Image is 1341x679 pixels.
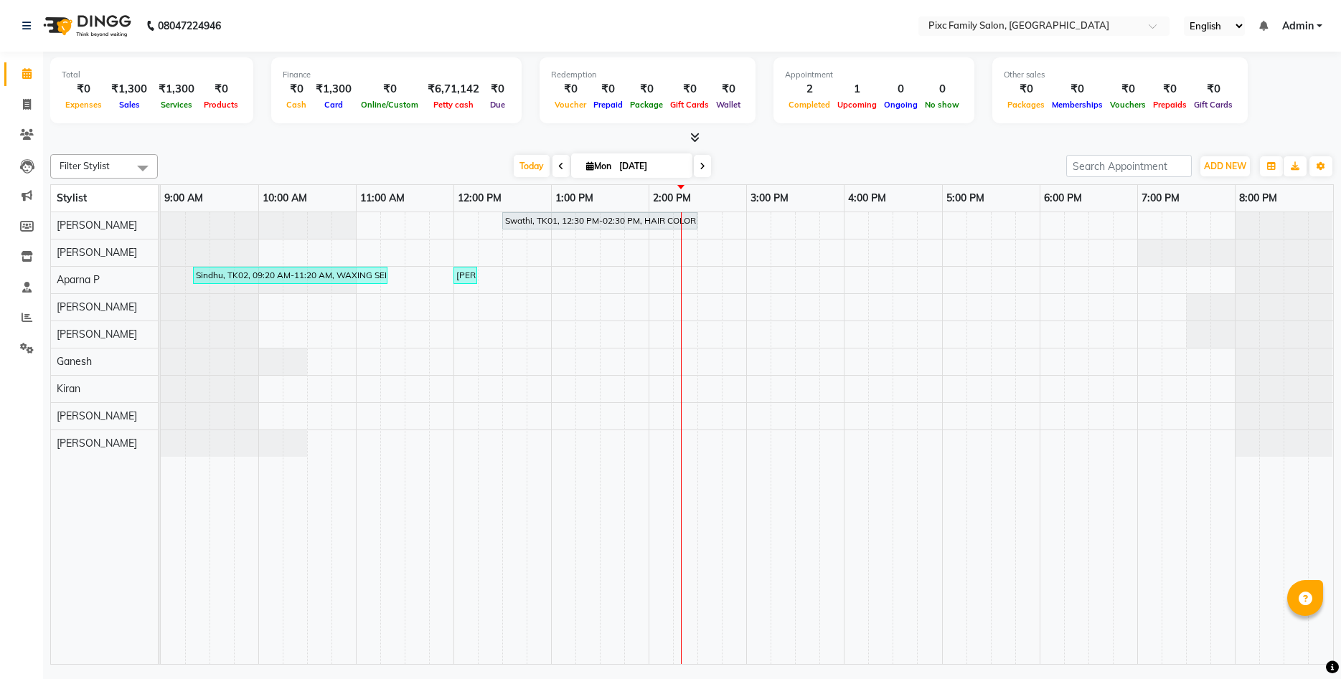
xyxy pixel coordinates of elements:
a: 12:00 PM [454,188,505,209]
div: ₹0 [485,81,510,98]
div: ₹0 [712,81,744,98]
span: Kiran [57,382,80,395]
span: Wallet [712,100,744,110]
span: Prepaids [1149,100,1190,110]
span: ADD NEW [1204,161,1246,171]
button: ADD NEW [1200,156,1250,176]
div: ₹0 [62,81,105,98]
span: Filter Stylist [60,160,110,171]
div: 0 [880,81,921,98]
span: Packages [1004,100,1048,110]
div: ₹0 [357,81,422,98]
div: Finance [283,69,510,81]
span: Memberships [1048,100,1106,110]
span: Ganesh [57,355,92,368]
div: Appointment [785,69,963,81]
a: 11:00 AM [357,188,408,209]
span: [PERSON_NAME] [57,409,137,422]
span: [PERSON_NAME] [57,219,137,232]
div: ₹1,300 [310,81,357,98]
input: Search Appointment [1066,155,1192,177]
a: 5:00 PM [943,188,988,209]
a: 9:00 AM [161,188,207,209]
div: ₹0 [1048,81,1106,98]
a: 8:00 PM [1236,188,1281,209]
div: ₹0 [1190,81,1236,98]
span: [PERSON_NAME] [57,300,137,313]
div: ₹0 [1149,81,1190,98]
div: ₹0 [667,81,712,98]
span: Completed [785,100,834,110]
div: Swathi, TK01, 12:30 PM-02:30 PM, HAIR COLOR - GLOBAL HIGHLIGHTS (S) [504,214,696,227]
span: Upcoming [834,100,880,110]
span: Services [157,100,196,110]
div: ₹0 [1106,81,1149,98]
div: Total [62,69,242,81]
div: ₹6,71,142 [422,81,485,98]
span: Gift Cards [667,100,712,110]
div: ₹1,300 [105,81,153,98]
span: Admin [1282,19,1314,34]
img: logo [37,6,135,46]
span: Gift Cards [1190,100,1236,110]
span: No show [921,100,963,110]
span: [PERSON_NAME] [57,246,137,259]
a: 6:00 PM [1040,188,1086,209]
span: Petty cash [430,100,477,110]
a: 10:00 AM [259,188,311,209]
a: 3:00 PM [747,188,792,209]
a: 1:00 PM [552,188,597,209]
div: ₹0 [590,81,626,98]
span: Products [200,100,242,110]
span: Prepaid [590,100,626,110]
span: Expenses [62,100,105,110]
div: 0 [921,81,963,98]
div: ₹0 [551,81,590,98]
div: Other sales [1004,69,1236,81]
div: 2 [785,81,834,98]
div: ₹0 [1004,81,1048,98]
span: Due [486,100,509,110]
div: [PERSON_NAME], TK03, 12:00 PM-12:15 PM, THREADING - EYEBROWS (₹58) [455,269,476,282]
span: Mon [583,161,615,171]
iframe: chat widget [1281,622,1327,665]
a: 2:00 PM [649,188,695,209]
div: Sindhu, TK02, 09:20 AM-11:20 AM, WAXING SERVICES - GOLD WAX FULL ARMS (₹483),WAXING SERVICES - GO... [194,269,386,282]
span: Today [514,155,550,177]
span: [PERSON_NAME] [57,437,137,450]
b: 08047224946 [158,6,221,46]
span: Voucher [551,100,590,110]
div: ₹0 [283,81,310,98]
span: Ongoing [880,100,921,110]
input: 2025-09-01 [615,156,687,177]
span: Card [321,100,347,110]
div: Redemption [551,69,744,81]
div: ₹1,300 [153,81,200,98]
div: ₹0 [626,81,667,98]
span: Aparna P [57,273,100,286]
span: Sales [116,100,143,110]
span: [PERSON_NAME] [57,328,137,341]
span: Package [626,100,667,110]
span: Vouchers [1106,100,1149,110]
a: 4:00 PM [844,188,890,209]
div: 1 [834,81,880,98]
span: Stylist [57,191,87,204]
span: Cash [283,100,310,110]
div: ₹0 [200,81,242,98]
a: 7:00 PM [1138,188,1183,209]
span: Online/Custom [357,100,422,110]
